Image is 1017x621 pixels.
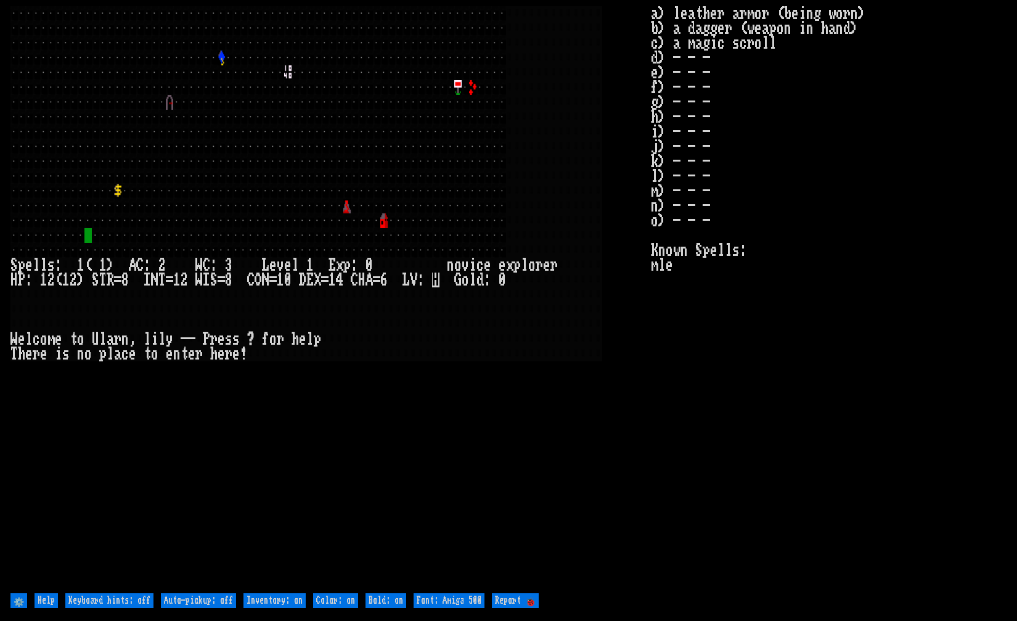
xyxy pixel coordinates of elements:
[536,258,543,273] div: r
[225,347,232,361] div: r
[10,258,18,273] div: S
[195,273,203,287] div: W
[18,258,25,273] div: p
[277,332,284,347] div: r
[144,332,151,347] div: l
[18,273,25,287] div: P
[144,347,151,361] div: t
[114,273,121,287] div: =
[499,258,506,273] div: e
[351,273,358,287] div: C
[188,347,195,361] div: e
[210,347,218,361] div: h
[277,258,284,273] div: v
[210,273,218,287] div: S
[92,273,99,287] div: S
[107,347,114,361] div: l
[484,273,491,287] div: :
[77,347,84,361] div: n
[247,273,255,287] div: C
[92,332,99,347] div: U
[550,258,558,273] div: r
[469,273,476,287] div: l
[195,347,203,361] div: r
[55,258,62,273] div: :
[476,273,484,287] div: d
[506,258,513,273] div: x
[166,347,173,361] div: e
[99,258,107,273] div: 1
[247,332,255,347] div: ?
[33,258,40,273] div: l
[299,332,306,347] div: e
[107,273,114,287] div: R
[40,258,47,273] div: l
[181,347,188,361] div: t
[218,273,225,287] div: =
[373,273,380,287] div: =
[218,347,225,361] div: e
[232,332,240,347] div: s
[447,258,454,273] div: n
[306,258,314,273] div: 1
[329,273,336,287] div: 1
[306,332,314,347] div: l
[299,273,306,287] div: D
[99,347,107,361] div: p
[476,258,484,273] div: c
[195,258,203,273] div: W
[306,273,314,287] div: E
[462,273,469,287] div: o
[181,273,188,287] div: 2
[10,593,27,608] input: ⚙️
[40,332,47,347] div: o
[166,273,173,287] div: =
[343,258,351,273] div: p
[55,273,62,287] div: (
[380,273,388,287] div: 6
[144,273,151,287] div: I
[454,258,462,273] div: o
[77,273,84,287] div: )
[99,332,107,347] div: l
[432,273,439,287] mark: H
[18,332,25,347] div: e
[513,258,521,273] div: p
[262,273,269,287] div: N
[240,347,247,361] div: !
[107,258,114,273] div: )
[10,347,18,361] div: T
[269,273,277,287] div: =
[40,347,47,361] div: e
[99,273,107,287] div: T
[144,258,151,273] div: :
[84,347,92,361] div: o
[158,273,166,287] div: T
[188,332,195,347] div: -
[314,332,321,347] div: p
[484,258,491,273] div: e
[173,347,181,361] div: n
[499,273,506,287] div: 0
[62,273,70,287] div: 1
[262,258,269,273] div: L
[158,258,166,273] div: 2
[277,273,284,287] div: 1
[218,332,225,347] div: e
[336,273,343,287] div: 4
[454,273,462,287] div: G
[114,332,121,347] div: r
[129,332,136,347] div: ,
[543,258,550,273] div: e
[35,593,58,608] input: Help
[77,332,84,347] div: o
[492,593,539,608] input: Report 🐞
[121,332,129,347] div: n
[121,273,129,287] div: 8
[292,258,299,273] div: l
[47,332,55,347] div: m
[366,258,373,273] div: 0
[161,593,236,608] input: Auto-pickup: off
[25,332,33,347] div: l
[366,593,406,608] input: Bold: on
